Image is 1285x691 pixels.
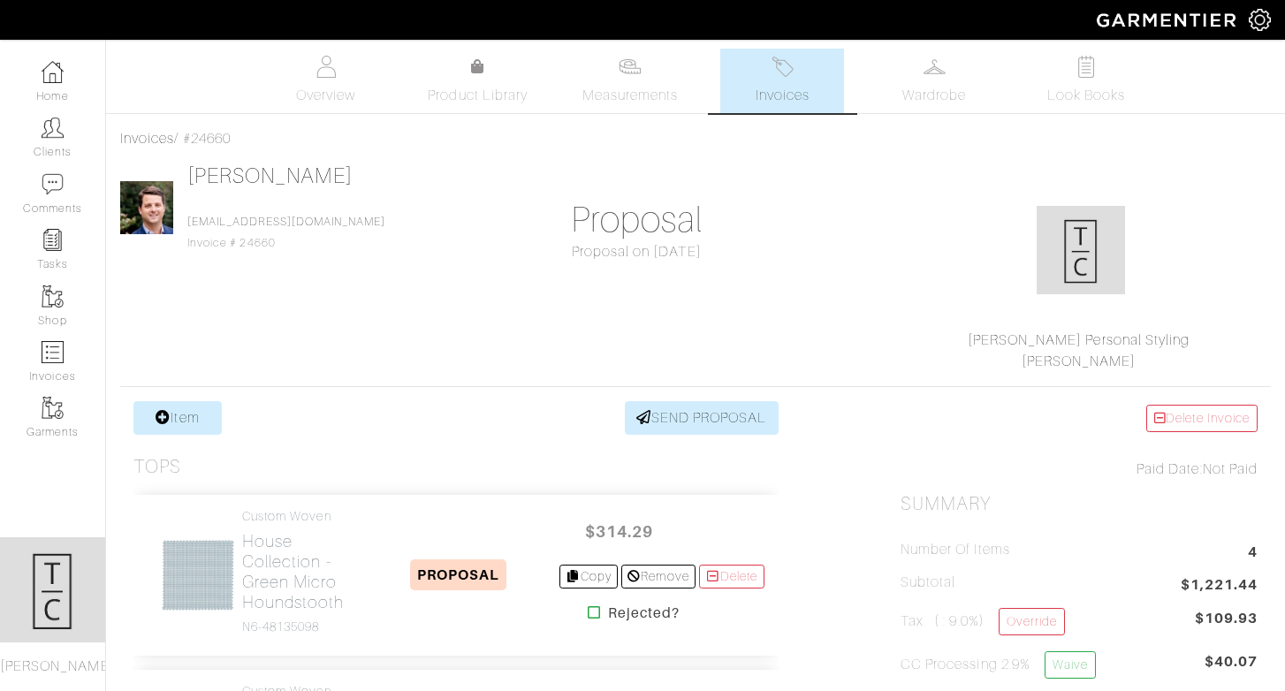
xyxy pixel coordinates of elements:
h5: Number of Items [901,542,1010,558]
span: Overview [296,85,355,106]
a: Remove [621,565,695,588]
a: Wardrobe [872,49,996,113]
img: gear-icon-white-bd11855cb880d31180b6d7d6211b90ccbf57a29d726f0c71d8c61bd08dd39cc2.png [1249,9,1271,31]
a: [PERSON_NAME] [187,164,353,187]
a: [EMAIL_ADDRESS][DOMAIN_NAME] [187,216,385,228]
h3: Tops [133,456,181,478]
img: dashboard-icon-dbcd8f5a0b271acd01030246c82b418ddd0df26cd7fceb0bd07c9910d44c42f6.png [42,61,64,83]
h5: Subtotal [901,574,955,591]
span: Look Books [1047,85,1126,106]
img: reminder-icon-8004d30b9f0a5d33ae49ab947aed9ed385cf756f9e5892f1edd6e32f2345188e.png [42,229,64,251]
a: Invoices [720,49,844,113]
img: basicinfo-40fd8af6dae0f16599ec9e87c0ef1c0a1fdea2edbe929e3d69a839185d80c458.svg [315,56,337,78]
span: Measurements [582,85,679,106]
img: comment-icon-a0a6a9ef722e966f86d9cbdc48e553b5cf19dbc54f86b18d962a5391bc8f6eb6.png [42,173,64,195]
h2: Summary [901,493,1258,515]
img: garments-icon-b7da505a4dc4fd61783c78ac3ca0ef83fa9d6f193b1c9dc38574b1d14d53ca28.png [42,285,64,308]
a: Delete Invoice [1146,405,1258,432]
strong: Rejected? [608,603,680,624]
img: orders-icon-0abe47150d42831381b5fb84f609e132dff9fe21cb692f30cb5eec754e2cba89.png [42,341,64,363]
img: todo-9ac3debb85659649dc8f770b8b6100bb5dab4b48dedcbae339e5042a72dfd3cc.svg [1076,56,1098,78]
img: xy6mXSck91kMuDdgTatmsT54.png [1037,206,1125,294]
a: [PERSON_NAME] [1022,353,1137,369]
span: 4 [1248,542,1258,566]
div: Proposal on [DATE] [458,241,815,262]
span: $109.93 [1195,608,1258,629]
span: $1,221.44 [1181,574,1258,598]
div: / #24660 [120,128,1271,149]
img: wardrobe-487a4870c1b7c33e795ec22d11cfc2ed9d08956e64fb3008fe2437562e282088.svg [924,56,946,78]
a: SEND PROPOSAL [625,401,779,435]
a: Override [999,608,1065,635]
a: Custom Woven House Collection - Green Micro Houndstooth N6-48135098 [242,509,359,634]
div: Not Paid [901,459,1258,480]
img: clients-icon-6bae9207a08558b7cb47a8932f037763ab4055f8c8b6bfacd5dc20c3e0201464.png [42,117,64,139]
img: .jpg [120,181,173,234]
a: Look Books [1024,49,1148,113]
h4: Custom Woven [242,509,359,524]
h4: N6-48135098 [242,619,359,634]
a: Delete [699,565,764,588]
a: Product Library [416,57,540,106]
img: 9C436Vs7zCyPnpehXvU4VYc3 [161,538,235,612]
img: garments-icon-b7da505a4dc4fd61783c78ac3ca0ef83fa9d6f193b1c9dc38574b1d14d53ca28.png [42,397,64,419]
img: garmentier-logo-header-white-b43fb05a5012e4ada735d5af1a66efaba907eab6374d6393d1fbf88cb4ef424d.png [1088,4,1249,35]
span: Product Library [428,85,528,106]
span: Paid Date: [1137,461,1203,477]
a: Waive [1045,651,1096,679]
h5: Tax ( : 9.0%) [901,608,1065,635]
a: Overview [264,49,388,113]
span: Invoices [756,85,810,106]
a: Invoices [120,131,174,147]
span: $314.29 [566,513,673,551]
span: $40.07 [1205,651,1258,686]
img: orders-27d20c2124de7fd6de4e0e44c1d41de31381a507db9b33961299e4e07d508b8c.svg [772,56,794,78]
h5: CC Processing 2.9% [901,651,1096,679]
a: [PERSON_NAME] Personal Styling [968,332,1190,348]
a: Copy [559,565,619,588]
span: Invoice # 24660 [187,216,385,249]
a: Item [133,401,222,435]
h1: Proposal [458,199,815,241]
span: PROPOSAL [410,559,506,590]
h2: House Collection - Green Micro Houndstooth [242,531,359,612]
span: Wardrobe [902,85,966,106]
img: measurements-466bbee1fd09ba9460f595b01e5d73f9e2bff037440d3c8f018324cb6cdf7a4a.svg [619,56,641,78]
a: Measurements [568,49,693,113]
